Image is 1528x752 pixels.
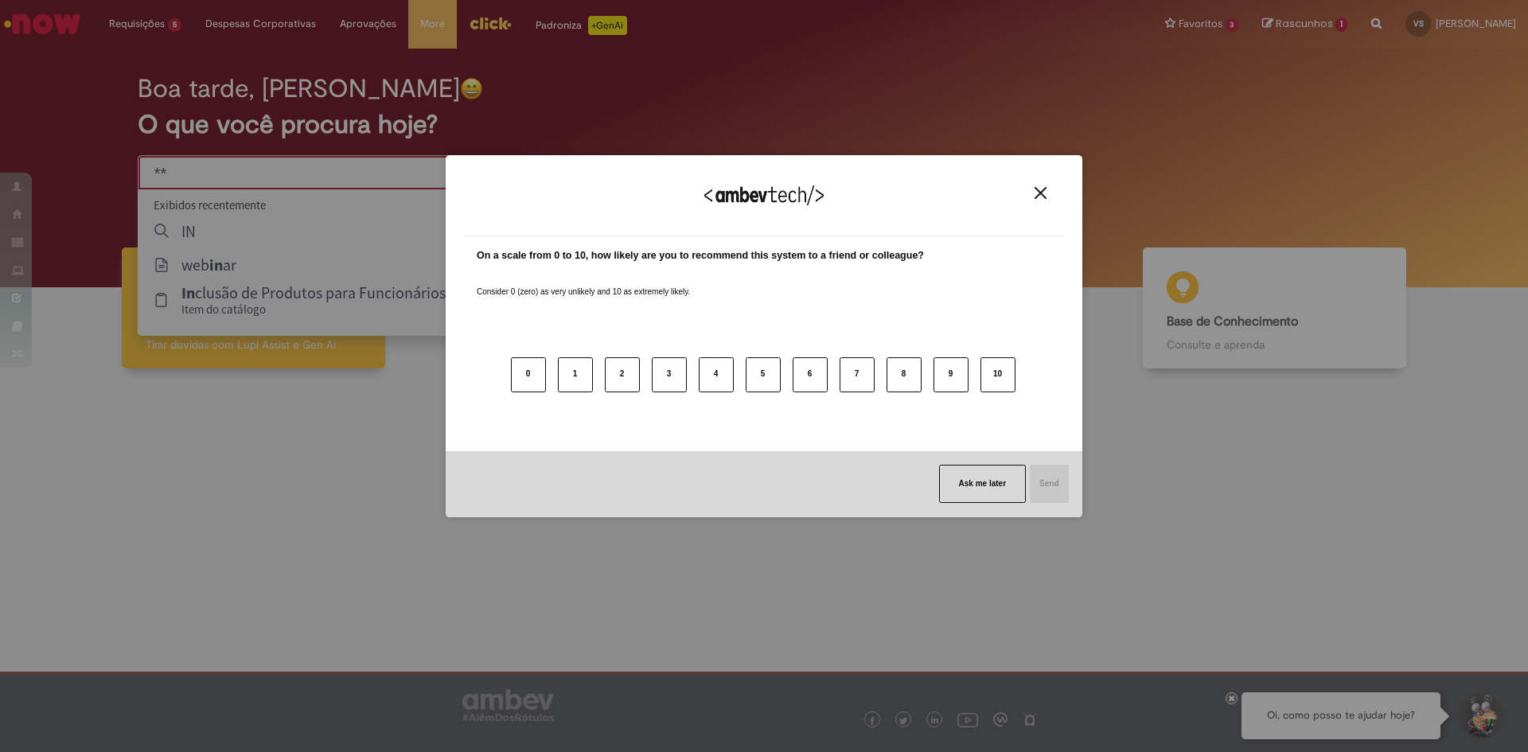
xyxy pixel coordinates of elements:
button: 1 [558,357,593,392]
button: 8 [887,357,922,392]
img: Logo Ambevtech [704,185,824,205]
button: 3 [652,357,687,392]
button: 5 [746,357,781,392]
label: On a scale from 0 to 10, how likely are you to recommend this system to a friend or colleague? [477,248,924,263]
button: Close [1030,186,1051,200]
button: 10 [980,357,1015,392]
img: Close [1035,187,1047,199]
button: 9 [934,357,969,392]
button: 0 [511,357,546,392]
button: 7 [840,357,875,392]
button: Ask me later [939,465,1026,503]
button: 6 [793,357,828,392]
label: Consider 0 (zero) as very unlikely and 10 as extremely likely. [477,267,690,298]
button: 4 [699,357,734,392]
button: 2 [605,357,640,392]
